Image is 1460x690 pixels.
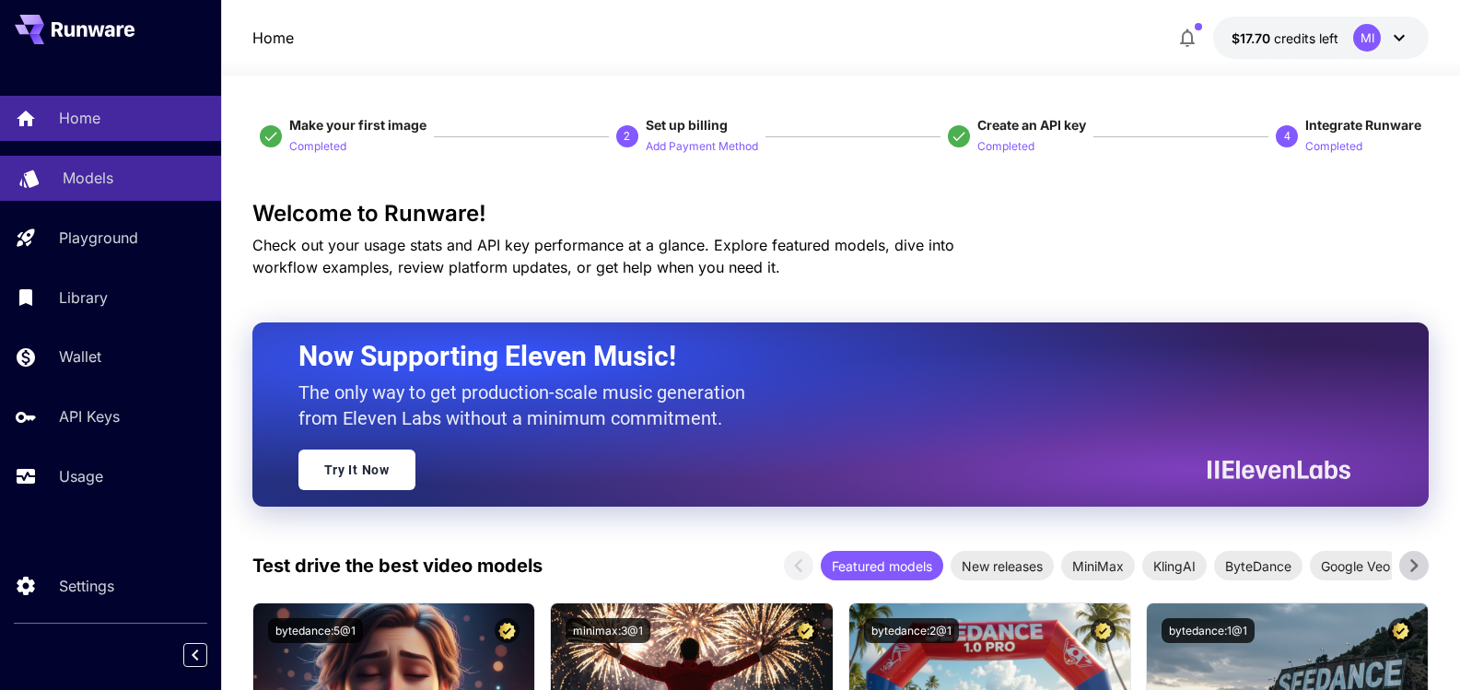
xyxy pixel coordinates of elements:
[298,380,759,431] p: The only way to get production-scale music generation from Eleven Labs without a minimum commitment.
[252,236,954,276] span: Check out your usage stats and API key performance at a glance. Explore featured models, dive int...
[1353,24,1381,52] div: MI
[1061,551,1135,580] div: MiniMax
[1213,17,1429,59] button: $17.69534MI
[1305,117,1421,133] span: Integrate Runware
[1232,30,1274,46] span: $17.70
[1232,29,1338,48] div: $17.69534
[252,552,543,579] p: Test drive the best video models
[1162,618,1255,643] button: bytedance:1@1
[977,138,1034,156] p: Completed
[289,117,426,133] span: Make your first image
[646,117,728,133] span: Set up billing
[1310,556,1401,576] span: Google Veo
[1388,618,1413,643] button: Certified Model – Vetted for best performance and includes a commercial license.
[59,575,114,597] p: Settings
[495,618,520,643] button: Certified Model – Vetted for best performance and includes a commercial license.
[1284,128,1291,145] p: 4
[183,643,207,667] button: Collapse sidebar
[977,117,1086,133] span: Create an API key
[951,551,1054,580] div: New releases
[566,618,650,643] button: minimax:3@1
[63,167,113,189] p: Models
[289,134,346,157] button: Completed
[252,27,294,49] nav: breadcrumb
[298,339,1337,374] h2: Now Supporting Eleven Music!
[59,227,138,249] p: Playground
[1091,618,1115,643] button: Certified Model – Vetted for best performance and includes a commercial license.
[1061,556,1135,576] span: MiniMax
[821,551,943,580] div: Featured models
[298,450,415,490] a: Try It Now
[59,345,101,368] p: Wallet
[197,638,221,672] div: Collapse sidebar
[59,465,103,487] p: Usage
[821,556,943,576] span: Featured models
[864,618,959,643] button: bytedance:2@1
[1142,551,1207,580] div: KlingAI
[1310,551,1401,580] div: Google Veo
[252,27,294,49] a: Home
[624,128,630,145] p: 2
[793,618,818,643] button: Certified Model – Vetted for best performance and includes a commercial license.
[1214,556,1302,576] span: ByteDance
[646,138,758,156] p: Add Payment Method
[1305,138,1362,156] p: Completed
[59,405,120,427] p: API Keys
[1142,556,1207,576] span: KlingAI
[646,134,758,157] button: Add Payment Method
[1305,134,1362,157] button: Completed
[977,134,1034,157] button: Completed
[1274,30,1338,46] span: credits left
[951,556,1054,576] span: New releases
[252,201,1430,227] h3: Welcome to Runware!
[59,287,108,309] p: Library
[59,107,100,129] p: Home
[289,138,346,156] p: Completed
[1214,551,1302,580] div: ByteDance
[268,618,363,643] button: bytedance:5@1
